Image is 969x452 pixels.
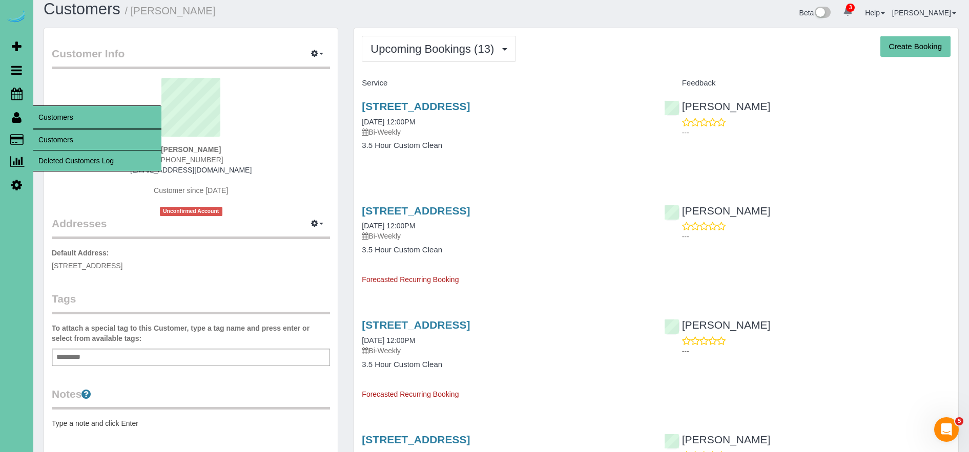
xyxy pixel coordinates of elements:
span: [PHONE_NUMBER] [159,156,223,164]
a: [STREET_ADDRESS] [362,434,470,445]
span: Unconfirmed Account [160,207,222,216]
a: [DATE] 12:00PM [362,118,415,126]
a: [PERSON_NAME] [664,100,771,112]
a: [PERSON_NAME] [664,434,771,445]
a: [STREET_ADDRESS] [362,205,470,217]
legend: Tags [52,291,330,314]
a: Beta [799,9,831,17]
iframe: Intercom live chat [934,417,959,442]
span: [STREET_ADDRESS] [52,262,122,270]
button: Upcoming Bookings (13) [362,36,516,62]
img: New interface [814,7,831,20]
p: --- [682,127,951,138]
button: Create Booking [880,36,951,57]
h4: 3.5 Hour Custom Clean [362,360,648,369]
pre: Type a note and click Enter [52,418,330,428]
a: Help [865,9,885,17]
a: 3 [838,1,858,23]
span: 3 [846,4,855,12]
a: Deleted Customers Log [33,150,161,171]
label: Default Address: [52,248,109,258]
span: Upcoming Bookings (13) [370,42,499,55]
p: Bi-Weekly [362,127,648,137]
span: 5 [955,417,963,425]
legend: Notes [52,386,330,410]
p: Bi-Weekly [362,346,648,356]
h4: Feedback [664,79,951,88]
a: [DATE] 12:00PM [362,336,415,345]
h4: 3.5 Hour Custom Clean [362,246,648,254]
a: [PERSON_NAME] [892,9,956,17]
a: [STREET_ADDRESS] [362,319,470,331]
span: Customers [33,105,161,129]
a: [PERSON_NAME] [664,205,771,217]
h4: 3.5 Hour Custom Clean [362,141,648,150]
a: [STREET_ADDRESS] [362,100,470,112]
h4: Service [362,79,648,88]
strong: [PERSON_NAME] [161,145,221,154]
label: To attach a special tag to this Customer, type a tag name and press enter or select from availabl... [52,323,330,343]
legend: Customer Info [52,46,330,69]
small: / [PERSON_NAME] [125,5,216,16]
ul: Customers [33,129,161,171]
p: --- [682,346,951,356]
a: [PERSON_NAME] [664,319,771,331]
a: [EMAIL_ADDRESS][DOMAIN_NAME] [130,166,252,174]
p: Bi-Weekly [362,231,648,241]
span: Forecasted Recurring Booking [362,390,459,398]
p: --- [682,231,951,242]
a: Customers [33,130,161,150]
span: Forecasted Recurring Booking [362,275,459,284]
img: Automaid Logo [6,10,27,25]
span: Customer since [DATE] [154,186,228,195]
a: [DATE] 12:00PM [362,222,415,230]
